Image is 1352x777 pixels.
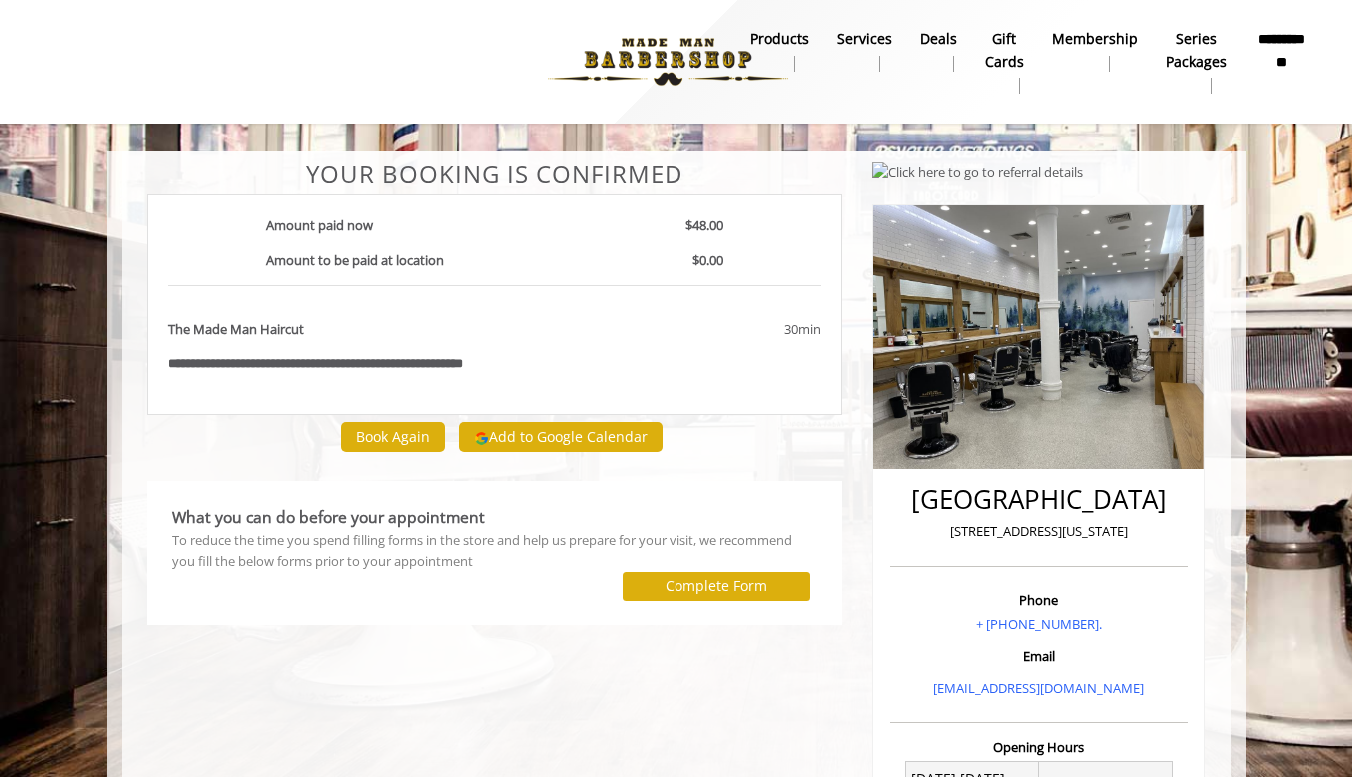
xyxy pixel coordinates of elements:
a: Productsproducts [736,25,823,77]
a: DealsDeals [906,25,971,77]
label: Complete Form [666,578,767,594]
b: What you can do before your appointment [172,506,485,528]
center: Your Booking is confirmed [147,161,843,187]
a: ServicesServices [823,25,906,77]
h3: Email [895,649,1183,663]
div: 30min [624,319,821,340]
h3: Opening Hours [890,740,1188,754]
button: Complete Form [623,572,810,601]
b: products [750,28,809,50]
b: Amount paid now [266,216,373,234]
a: + [PHONE_NUMBER]. [976,615,1102,633]
b: Deals [920,28,957,50]
button: Add to Google Calendar [459,422,663,452]
a: MembershipMembership [1038,25,1152,77]
b: Services [837,28,892,50]
a: [EMAIL_ADDRESS][DOMAIN_NAME] [933,679,1144,697]
a: Gift cardsgift cards [971,25,1038,99]
b: $0.00 [692,251,723,269]
h3: Phone [895,593,1183,607]
a: Series packagesSeries packages [1152,25,1241,99]
img: Click here to go to referral details [872,162,1083,183]
b: gift cards [985,28,1024,73]
button: Book Again [341,422,445,451]
b: Series packages [1166,28,1227,73]
b: Amount to be paid at location [266,251,444,269]
b: Membership [1052,28,1138,50]
b: $48.00 [685,216,723,234]
p: [STREET_ADDRESS][US_STATE] [895,521,1183,542]
div: To reduce the time you spend filling forms in the store and help us prepare for your visit, we re... [172,530,818,572]
h2: [GEOGRAPHIC_DATA] [895,485,1183,514]
b: The Made Man Haircut [168,319,304,340]
img: Made Man Barbershop logo [531,7,805,117]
